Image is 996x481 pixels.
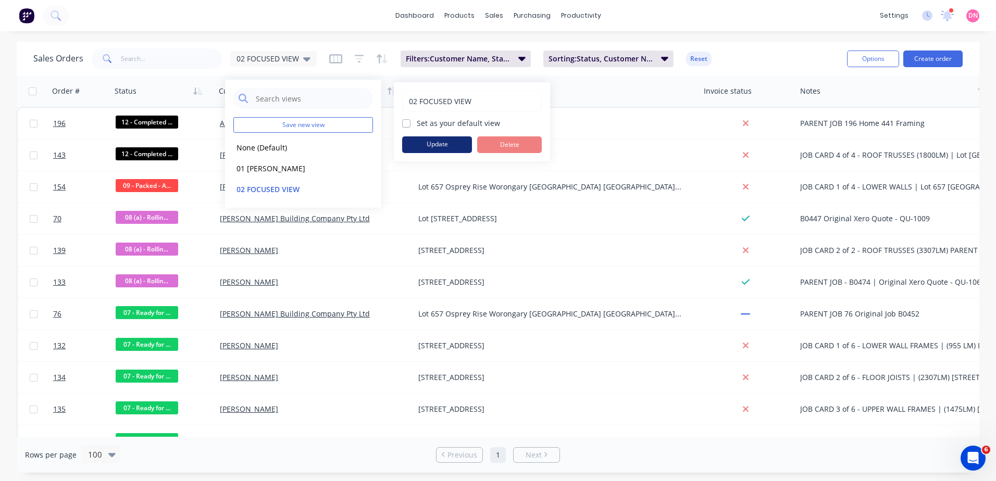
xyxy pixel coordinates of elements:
[33,54,83,64] h1: Sales Orders
[53,171,116,202] a: 154
[220,340,278,350] a: [PERSON_NAME]
[220,309,370,319] a: [PERSON_NAME] Building Company Pty Ltd
[53,425,116,457] a: 136
[53,140,116,171] a: 143
[116,243,178,256] span: 08 (a) - Rollin...
[418,340,681,351] div: [STREET_ADDRESS]
[53,213,61,224] span: 70
[53,404,66,414] span: 135
[800,182,990,192] div: JOB CARD 1 of 4 - LOWER WALLS | Lot 657 [GEOGRAPHIC_DATA], [GEOGRAPHIC_DATA]
[418,277,681,287] div: [STREET_ADDRESS]
[220,118,380,128] a: Angel Industries Pty Ltd t/a Teeny Tiny Homes
[53,394,116,425] a: 135
[800,86,820,96] div: Notes
[437,450,482,460] a: Previous page
[477,136,542,153] button: Delete
[418,372,681,383] div: [STREET_ADDRESS]
[549,54,655,64] span: Sorting: Status, Customer Name, Notes
[800,340,990,351] div: JOB CARD 1 of 6 - LOWER WALL FRAMES | (955 LM) Lot 3, #[GEOGRAPHIC_DATA], Carsledine
[121,48,222,69] input: Search...
[53,245,66,256] span: 139
[116,116,178,129] span: 12 - Completed ...
[53,372,66,383] span: 134
[53,203,116,234] a: 70
[418,309,681,319] div: Lot 657 Osprey Rise Worongary [GEOGRAPHIC_DATA] [GEOGRAPHIC_DATA] 4213
[116,338,178,351] span: 07 - Ready for ...
[220,213,370,223] a: [PERSON_NAME] Building Company Pty Ltd
[968,11,978,20] span: DN
[432,447,564,463] ul: Pagination
[53,235,116,266] a: 139
[800,309,990,319] div: PARENT JOB 76 Original Job B0452
[219,86,276,96] div: Customer Name
[556,8,606,23] div: productivity
[447,450,477,460] span: Previous
[418,436,681,446] div: [STREET_ADDRESS]
[220,404,278,414] a: [PERSON_NAME]
[116,433,178,446] span: 07 - Ready for ...
[53,182,66,192] span: 154
[116,179,178,192] span: 09 - Packed - A...
[406,54,512,64] span: Filters: Customer Name, Status, Card Type
[220,182,370,192] a: [PERSON_NAME] Building Company Pty Ltd
[116,306,178,319] span: 07 - Ready for ...
[233,183,352,195] button: 02 FOCUSED VIEW
[220,277,278,287] a: [PERSON_NAME]
[53,436,66,446] span: 136
[255,88,368,109] input: Search views
[19,8,34,23] img: Factory
[800,404,990,414] div: JOB CARD 3 of 6 - UPPER WALL FRAMES | (1475LM) [STREET_ADDRESS] B0445
[800,118,990,129] div: PARENT JOB 196 Home 441 Framing
[439,8,480,23] div: products
[508,8,556,23] div: purchasing
[480,8,508,23] div: sales
[233,162,352,174] button: 01 [PERSON_NAME]
[116,370,178,383] span: 07 - Ready for ...
[116,211,178,224] span: 08 (a) - Rollin...
[53,330,116,361] a: 132
[116,147,178,160] span: 12 - Completed ...
[53,108,116,139] a: 196
[220,150,370,160] a: [PERSON_NAME] Building Company Pty Ltd
[408,91,536,111] input: Enter view name...
[800,150,990,160] div: JOB CARD 4 of 4 - ROOF TRUSSES (1800LM) | Lot [GEOGRAPHIC_DATA] Heads, B0447 Original Xero Quote ...
[418,404,681,414] div: [STREET_ADDRESS]
[847,50,899,67] button: Options
[220,245,278,255] a: [PERSON_NAME]
[53,309,61,319] span: 76
[53,362,116,393] a: 134
[53,277,66,287] span: 133
[418,213,681,224] div: Lot [STREET_ADDRESS]
[220,436,278,446] a: [PERSON_NAME]
[116,274,178,287] span: 08 (a) - Rollin...
[233,117,373,133] button: Save new view
[800,436,990,446] div: JOB CARD 4 of 6 - ROOF TRUSSES | Lot 3, #[GEOGRAPHIC_DATA] B0445
[800,213,990,224] div: B0447 Original Xero Quote - QU-1009
[25,450,77,460] span: Rows per page
[543,50,674,67] button: Sorting:Status, Customer Name, Notes
[800,245,990,256] div: JOB CARD 2 of 2 - ROOF TRUSSES (3307LM) PARENT JOB - B0474
[52,86,80,96] div: Order #
[402,136,472,153] button: Update
[53,150,66,160] span: 143
[514,450,559,460] a: Next page
[53,298,116,330] a: 76
[704,86,752,96] div: Invoice status
[53,267,116,298] a: 133
[526,450,542,460] span: Next
[875,8,914,23] div: settings
[800,277,990,287] div: PARENT JOB - B0474 | Original Xero Quote - QU-1068 issued [DATE]
[686,52,712,66] button: Reset
[417,118,500,129] label: Set as your default view
[982,446,990,454] span: 6
[53,340,66,351] span: 132
[115,86,136,96] div: Status
[903,50,963,67] button: Create order
[53,118,66,129] span: 196
[233,142,352,154] button: None (Default)
[116,401,178,414] span: 07 - Ready for ...
[390,8,439,23] a: dashboard
[401,50,531,67] button: Filters:Customer Name, Status, Card Type
[220,372,278,382] a: [PERSON_NAME]
[418,245,681,256] div: [STREET_ADDRESS]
